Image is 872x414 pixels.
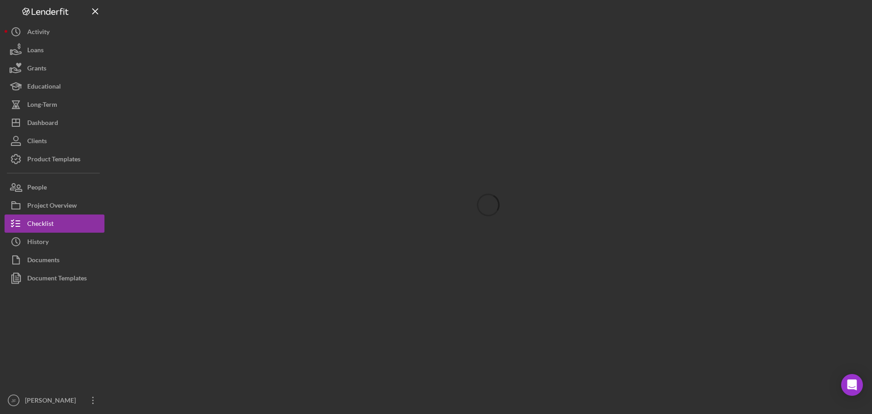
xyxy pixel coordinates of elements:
button: Educational [5,77,104,95]
div: [PERSON_NAME] [23,391,82,412]
button: Dashboard [5,114,104,132]
button: History [5,233,104,251]
div: Clients [27,132,47,152]
button: Grants [5,59,104,77]
div: Documents [27,251,59,271]
button: Documents [5,251,104,269]
div: Dashboard [27,114,58,134]
div: Product Templates [27,150,80,170]
button: Checklist [5,214,104,233]
div: Document Templates [27,269,87,289]
div: People [27,178,47,199]
div: Open Intercom Messenger [841,374,863,396]
div: Grants [27,59,46,80]
button: Long-Term [5,95,104,114]
div: Long-Term [27,95,57,116]
div: Loans [27,41,44,61]
button: Document Templates [5,269,104,287]
div: Educational [27,77,61,98]
button: Project Overview [5,196,104,214]
button: People [5,178,104,196]
div: Project Overview [27,196,77,217]
button: Product Templates [5,150,104,168]
div: Checklist [27,214,54,235]
div: History [27,233,49,253]
button: Activity [5,23,104,41]
div: Activity [27,23,50,43]
button: Clients [5,132,104,150]
button: Loans [5,41,104,59]
text: JF [11,398,16,403]
button: JF[PERSON_NAME] [5,391,104,409]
